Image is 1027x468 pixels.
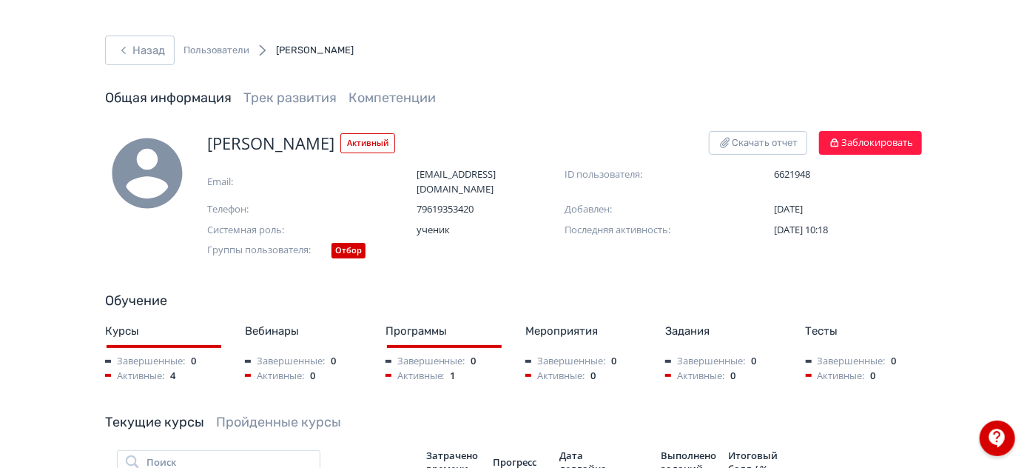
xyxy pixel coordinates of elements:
[417,202,565,217] span: 79619353420
[590,369,596,384] span: 0
[245,323,361,340] div: Вебинары
[871,369,876,384] span: 0
[385,369,445,384] span: Активные:
[331,243,366,258] div: Отбор
[105,354,185,369] span: Завершенные:
[207,223,355,238] span: Системная роль:
[525,323,642,340] div: Мероприятия
[774,202,803,215] span: [DATE]
[207,243,326,261] span: Группы пользователя:
[751,354,756,369] span: 0
[665,354,745,369] span: Завершенные:
[525,354,605,369] span: Завершенные:
[348,90,436,106] a: Компетенции
[170,369,175,384] span: 4
[892,354,897,369] span: 0
[191,354,196,369] span: 0
[243,90,337,106] a: Трек развития
[245,354,325,369] span: Завершенные:
[565,167,713,182] span: ID пользователя:
[774,223,828,236] span: [DATE] 10:18
[525,369,585,384] span: Активные:
[730,369,735,384] span: 0
[207,131,334,156] span: [PERSON_NAME]
[183,43,249,58] a: Пользователи
[774,167,922,182] span: 6621948
[806,354,886,369] span: Завершенные:
[806,323,922,340] div: Тесты
[331,354,336,369] span: 0
[276,44,354,56] span: [PERSON_NAME]
[105,414,204,430] a: Текущие курсы
[105,90,232,106] a: Общая информация
[340,133,395,153] span: Активный
[310,369,315,384] span: 0
[105,323,221,340] div: Курсы
[207,202,355,217] span: Телефон:
[471,354,477,369] span: 0
[105,291,922,311] div: Обучение
[565,202,713,217] span: Добавлен:
[665,369,724,384] span: Активные:
[105,36,175,65] button: Назад
[216,414,341,430] a: Пройденные курсы
[385,323,502,340] div: Программы
[105,369,164,384] span: Активные:
[417,223,565,238] span: ученик
[385,354,465,369] span: Завершенные:
[207,175,355,190] span: Email:
[417,167,565,196] span: [EMAIL_ADDRESS][DOMAIN_NAME]
[245,369,304,384] span: Активные:
[806,369,865,384] span: Активные:
[665,323,781,340] div: Задания
[565,223,713,238] span: Последняя активность:
[819,131,922,155] button: Заблокировать
[709,131,807,155] button: Скачать отчет
[451,369,456,384] span: 1
[611,354,616,369] span: 0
